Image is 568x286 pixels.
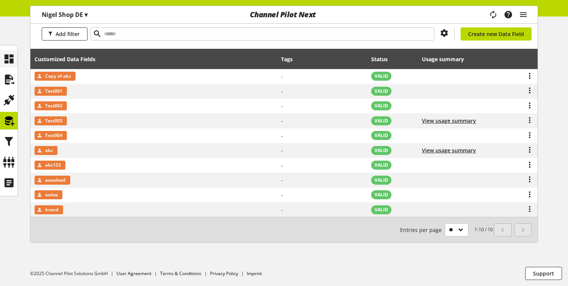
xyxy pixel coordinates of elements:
span: abc123 [45,161,61,170]
a: User Agreement [116,270,151,277]
span: VALID [375,177,388,184]
div: Customized Data Fields [35,55,103,63]
span: Test004 [45,131,62,140]
span: Add filter [56,30,80,38]
span: Support [533,269,554,277]
span: VALID [375,206,388,213]
a: Imprint [247,270,262,277]
button: View usage summary [422,117,476,125]
p: Nigel Shop DE [42,10,88,19]
li: ©2025 Channel Pilot Solutions GmbH [30,270,116,277]
span: - [281,176,283,184]
span: - [281,191,283,199]
span: asdas [45,190,58,199]
span: Test003 [45,116,62,125]
span: Test002 [45,101,62,110]
span: - [281,162,283,169]
span: VALID [375,117,388,124]
a: Create new Data Field [461,27,532,41]
div: Status [371,55,395,63]
span: brand [45,205,59,214]
a: Terms & Conditions [160,270,201,277]
span: ▾ [85,11,88,19]
span: VALID [375,132,388,139]
span: VALID [375,147,388,154]
span: asasdasd [45,176,66,185]
span: Entries per page [400,226,445,234]
nav: main navigation [30,6,538,24]
span: - [281,73,283,80]
div: Tags [281,55,293,63]
button: View usage summary [422,146,476,154]
a: Privacy Policy [210,270,238,277]
span: - [281,147,283,154]
button: Add filter [42,27,88,41]
span: - [281,87,283,95]
div: Usage summary [422,55,471,63]
span: VALID [375,162,388,169]
span: Copy of abc [45,72,71,81]
span: - [281,132,283,139]
span: - [281,206,283,213]
span: abc [45,146,53,155]
span: VALID [375,191,388,198]
span: - [281,102,283,110]
span: Create new Data Field [468,30,524,38]
span: - [281,117,283,124]
span: Test001 [45,87,62,96]
small: 1-10 / 10 [400,223,493,236]
button: Support [525,267,562,280]
span: VALID [375,102,388,109]
span: VALID [375,73,388,80]
span: VALID [375,88,388,95]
